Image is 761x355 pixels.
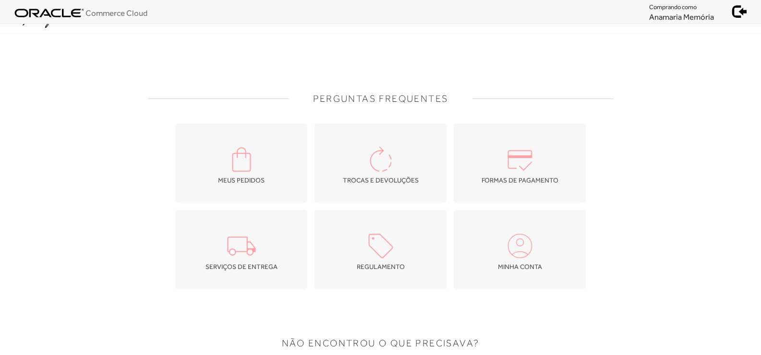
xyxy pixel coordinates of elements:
span: TROCAS E DEVOLUÇÕES [343,176,419,184]
img: my-account-colorful-icon.png [503,229,537,263]
h1: NÃO ENCONTROU O QUE PRECISAVA? [282,337,480,349]
img: exchanges-colorful-icon.png [364,143,398,176]
span: Anamaria Memória [649,12,714,22]
span: MEUS PEDIDOS [218,176,265,184]
img: my-orders-colorful-icon.png [225,143,258,176]
img: promotions-colorful-icon.png [364,229,398,263]
span: Comprando como [649,3,697,11]
img: oracle_logo.svg [14,8,84,18]
img: delivery-truck-colorful-icon.png [225,229,258,263]
span: REGULAMENTO [357,263,405,270]
a: TROCAS E DEVOLUÇÕES [314,123,447,203]
a: MEUS PEDIDOS [175,123,307,203]
img: how-to-colorful-icon.png [503,143,537,176]
span: MINHA CONTA [498,263,542,270]
span: Commerce Cloud [85,8,147,18]
span: FORMAS DE PAGAMENTO [482,176,558,184]
h1: PERGUNTAS FREQUENTES [313,93,448,104]
a: FORMAS DE PAGAMENTO [454,123,586,203]
span: SERVIÇOS DE ENTREGA [205,263,278,270]
a: SERVIÇOS DE ENTREGA [175,210,307,289]
a: REGULAMENTO [314,210,447,289]
a: MINHA CONTA [454,210,586,289]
